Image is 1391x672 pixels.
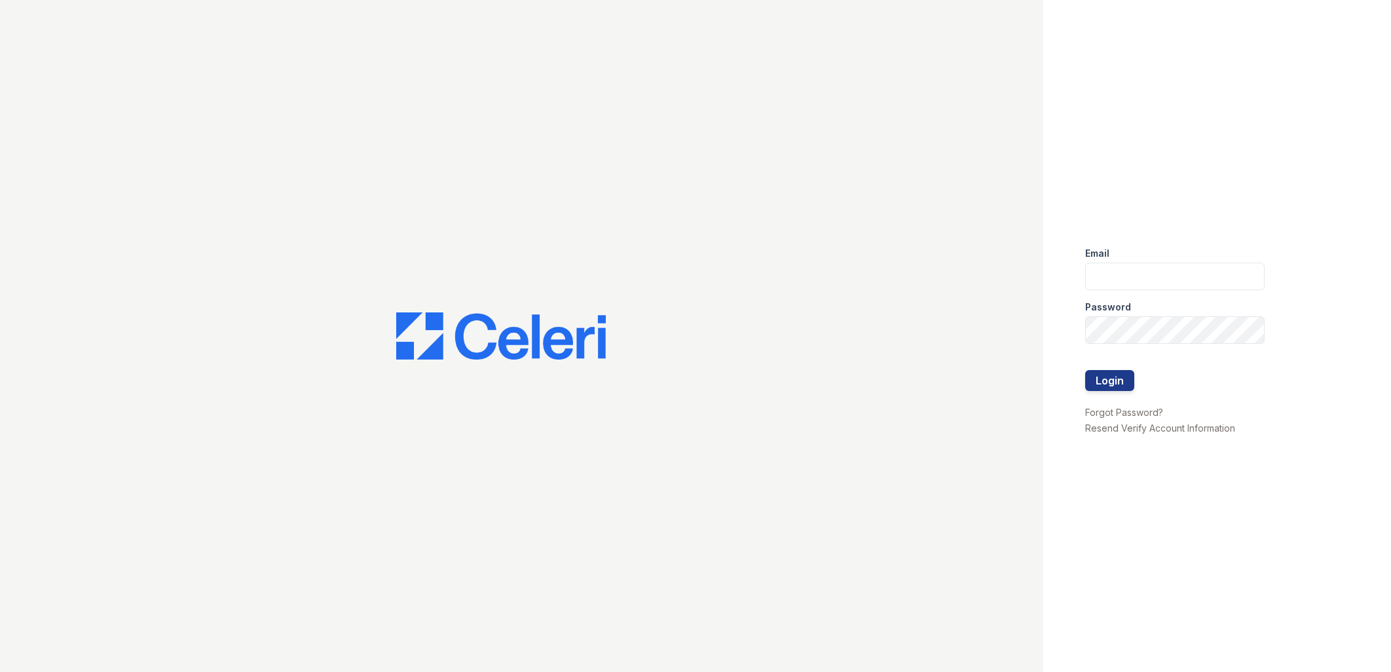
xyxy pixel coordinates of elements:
[1085,247,1109,260] label: Email
[1085,407,1163,418] a: Forgot Password?
[1085,370,1134,391] button: Login
[396,312,606,360] img: CE_Logo_Blue-a8612792a0a2168367f1c8372b55b34899dd931a85d93a1a3d3e32e68fde9ad4.png
[1085,301,1131,314] label: Password
[1085,422,1235,434] a: Resend Verify Account Information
